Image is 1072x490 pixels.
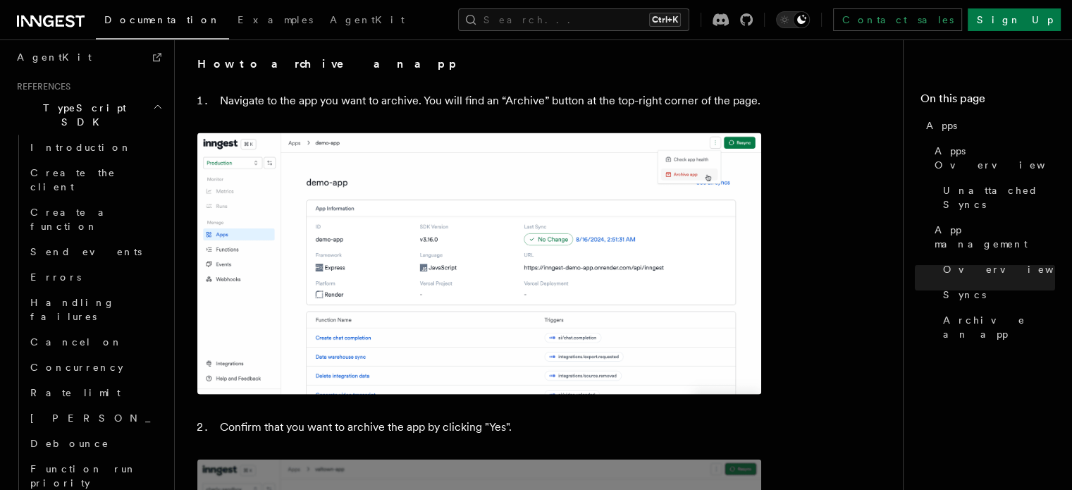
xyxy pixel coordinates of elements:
[30,463,137,489] span: Function run priority
[216,417,761,437] li: Confirm that you want to archive the app by clicking "Yes".
[330,14,405,25] span: AgentKit
[833,8,962,31] a: Contact sales
[197,57,460,71] strong: How to archive an app
[30,438,109,449] span: Debounce
[943,183,1055,212] span: Unattached Syncs
[216,91,761,111] li: Navigate to the app you want to archive. You will find an “Archive” button at the top-right corne...
[458,8,689,31] button: Search...Ctrl+K
[929,138,1055,178] a: Apps Overview
[25,200,166,239] a: Create a function
[776,11,810,28] button: Toggle dark mode
[25,264,166,290] a: Errors
[25,329,166,355] a: Cancel on
[920,90,1055,113] h4: On this page
[30,297,115,322] span: Handling failures
[25,135,166,160] a: Introduction
[238,14,313,25] span: Examples
[968,8,1061,31] a: Sign Up
[321,4,413,38] a: AgentKit
[30,246,142,257] span: Send events
[937,307,1055,347] a: Archive an app
[937,178,1055,217] a: Unattached Syncs
[937,257,1055,282] a: Overview
[920,113,1055,138] a: Apps
[30,207,114,232] span: Create a function
[30,142,132,153] span: Introduction
[229,4,321,38] a: Examples
[104,14,221,25] span: Documentation
[11,44,166,70] a: AgentKit
[25,380,166,405] a: Rate limit
[25,355,166,380] a: Concurrency
[929,217,1055,257] a: App management
[197,133,761,395] img: Archiving an app is accessible from an App page by using the top left menu.
[17,51,92,63] span: AgentKit
[25,239,166,264] a: Send events
[11,95,166,135] button: TypeScript SDK
[11,81,70,92] span: References
[96,4,229,39] a: Documentation
[30,271,81,283] span: Errors
[25,160,166,200] a: Create the client
[943,288,986,302] span: Syncs
[25,290,166,329] a: Handling failures
[935,223,1055,251] span: App management
[25,405,166,431] a: [PERSON_NAME]
[937,282,1055,307] a: Syncs
[649,13,681,27] kbd: Ctrl+K
[926,118,957,133] span: Apps
[30,336,123,348] span: Cancel on
[11,101,152,129] span: TypeScript SDK
[943,313,1055,341] span: Archive an app
[30,362,123,373] span: Concurrency
[30,387,121,398] span: Rate limit
[30,167,116,192] span: Create the client
[30,412,237,424] span: [PERSON_NAME]
[25,431,166,456] a: Debounce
